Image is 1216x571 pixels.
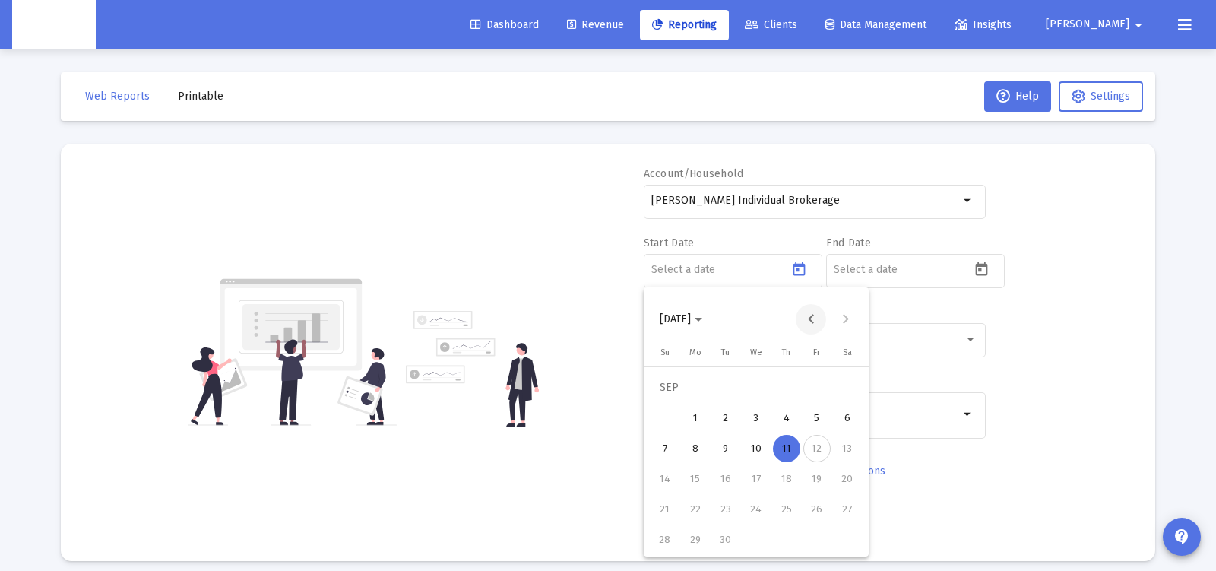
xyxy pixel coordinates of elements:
button: Next month [830,304,860,335]
div: 17 [743,465,770,493]
button: 2025-09-03 [741,403,771,433]
div: 15 [682,465,709,493]
div: 19 [803,465,831,493]
div: 4 [773,404,800,432]
div: 29 [682,526,709,554]
button: 2025-09-10 [741,433,771,464]
button: 2025-09-30 [711,525,741,555]
button: 2025-09-24 [741,494,771,525]
div: 3 [743,404,770,432]
div: 20 [834,465,861,493]
span: [DATE] [660,312,691,325]
button: 2025-09-11 [771,433,802,464]
div: 28 [651,526,679,554]
div: 30 [712,526,739,554]
button: 2025-09-09 [711,433,741,464]
td: SEP [650,373,863,403]
div: 6 [834,404,861,432]
div: 21 [651,496,679,523]
div: 9 [712,435,739,462]
div: 1 [682,404,709,432]
button: 2025-09-23 [711,494,741,525]
div: 26 [803,496,831,523]
button: 2025-09-05 [802,403,832,433]
div: 18 [773,465,800,493]
button: 2025-09-18 [771,464,802,494]
div: 27 [834,496,861,523]
div: 25 [773,496,800,523]
div: 10 [743,435,770,462]
span: Mo [689,347,701,357]
span: Tu [721,347,730,357]
button: 2025-09-21 [650,494,680,525]
button: Choose month and year [648,304,714,335]
span: We [750,347,762,357]
button: 2025-09-16 [711,464,741,494]
button: 2025-09-20 [832,464,863,494]
button: 2025-09-25 [771,494,802,525]
button: 2025-09-26 [802,494,832,525]
div: 13 [834,435,861,462]
button: 2025-09-07 [650,433,680,464]
button: 2025-09-28 [650,525,680,555]
span: Su [660,347,670,357]
button: 2025-09-14 [650,464,680,494]
button: 2025-09-06 [832,403,863,433]
button: 2025-09-02 [711,403,741,433]
button: 2025-09-27 [832,494,863,525]
div: 16 [712,465,739,493]
button: 2025-09-12 [802,433,832,464]
span: Fr [813,347,820,357]
div: 11 [773,435,800,462]
div: 24 [743,496,770,523]
button: 2025-09-17 [741,464,771,494]
div: 12 [803,435,831,462]
button: Previous month [796,304,826,335]
div: 2 [712,404,739,432]
button: 2025-09-04 [771,403,802,433]
div: 7 [651,435,679,462]
button: 2025-09-22 [680,494,711,525]
button: 2025-09-08 [680,433,711,464]
div: 5 [803,404,831,432]
button: 2025-09-15 [680,464,711,494]
button: 2025-09-29 [680,525,711,555]
button: 2025-09-19 [802,464,832,494]
div: 23 [712,496,739,523]
button: 2025-09-13 [832,433,863,464]
div: 14 [651,465,679,493]
span: Th [782,347,790,357]
button: 2025-09-01 [680,403,711,433]
div: 8 [682,435,709,462]
span: Sa [843,347,852,357]
div: 22 [682,496,709,523]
